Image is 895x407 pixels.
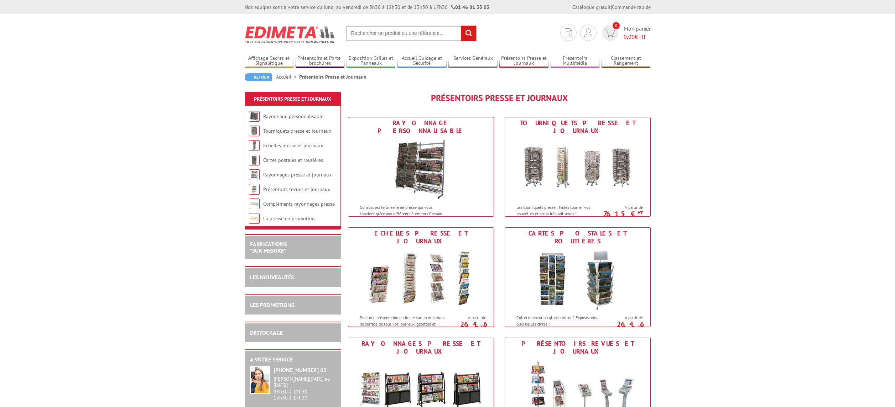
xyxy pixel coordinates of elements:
[572,4,651,11] div: |
[624,33,651,41] span: € HT
[450,315,486,321] span: A partir de
[397,55,447,67] a: Accueil Guidage et Sécurité
[245,73,272,81] a: Retour
[254,96,331,102] a: Présentoirs Presse et Journaux
[249,111,260,122] img: Rayonnage personnalisable
[274,376,335,388] div: [PERSON_NAME][DATE] au [DATE]
[607,315,643,321] span: A partir de
[263,128,331,134] a: Tourniquets presse et journaux
[347,55,396,67] a: Exposition Grilles et Panneaux
[505,227,651,327] a: Cartes postales et routières Cartes postales et routières Collectionneur ou globe-trotter ? Expos...
[602,55,651,67] a: Classement et Rangement
[446,322,486,331] p: 26.46 €
[348,94,651,103] h1: Présentoirs Presse et Journaux
[250,240,287,254] a: FABRICATIONS"Sur Mesure"
[355,247,487,311] img: Echelles presse et journaux
[249,199,260,209] img: Compléments rayonnages presse
[250,301,294,308] a: LES PROMOTIONS
[451,4,489,10] strong: 01 46 81 33 03
[507,229,649,245] div: Cartes postales et routières
[299,73,366,80] li: Présentoirs Presse et Journaux
[250,329,283,336] a: DESTOCKAGE
[516,314,605,327] p: Collectionneur ou globe-trotter ? Exposez vos plus belles cartes !
[565,28,572,37] img: devis rapide
[276,74,299,80] a: Accueil
[263,186,330,192] a: Présentoirs revues et journaux
[603,322,643,331] p: 26.46 €
[624,25,651,41] span: Mon panier
[612,4,651,10] a: Commande rapide
[613,22,620,29] span: 0
[250,274,294,281] a: LES NOUVEAUTÉS
[551,55,600,67] a: Présentoirs Multimédia
[263,113,323,120] a: Rayonnage personnalisable
[584,28,592,37] img: devis rapide
[274,366,327,374] strong: [PHONE_NUMBER] 03
[481,324,486,330] sup: HT
[249,140,260,151] img: Echelles presse et journaux
[638,324,643,330] sup: HT
[274,376,335,401] div: 08h30 à 12h30 13h30 à 17h30
[516,204,605,216] p: Les tourniquets presse : Faites tourner vos nouvelles et actualités saillantes !
[572,4,611,10] a: Catalogue gratuit
[249,126,260,136] img: Tourniquets presse et journaux
[245,21,335,48] img: Edimeta
[250,356,335,363] h2: A votre service
[245,4,489,11] div: Nos équipes sont à votre service du lundi au vendredi de 8h30 à 12h30 et de 13h30 à 17h30
[348,117,494,217] a: Rayonnage personnalisable Rayonnage personnalisable Construisez le linéaire de presse qui vous co...
[360,314,448,333] p: Pour une présentation optimale sur un minimum de surface de tous vos journaux, gazettes et hebdos !
[249,184,260,195] img: Présentoirs revues et journaux
[348,227,494,327] a: Echelles presse et journaux Echelles presse et journaux Pour une présentation optimale sur un min...
[350,119,492,135] div: Rayonnage personnalisable
[250,366,270,394] img: widget-service.jpg
[263,157,323,163] a: Cartes postales et routières
[605,29,615,37] img: devis rapide
[607,205,643,210] span: A partir de
[360,204,448,216] p: Construisez le linéaire de presse qui vous convient grâce aux différents éléments Presam.
[448,55,498,67] a: Services Généraux
[507,119,649,135] div: Tourniquets presse et journaux
[350,340,492,355] div: Rayonnages presse et journaux
[505,117,651,217] a: Tourniquets presse et journaux Tourniquets presse et journaux Les tourniquets presse : Faites tou...
[461,26,476,41] input: rechercher
[600,25,651,41] a: devis rapide 0 Mon panier 0,00€ HT
[624,33,635,40] span: 0,00
[245,55,294,67] a: Affichage Cadres et Signalétique
[249,155,260,165] img: Cartes postales et routières
[263,201,335,207] a: Compléments rayonnages presse
[499,55,548,67] a: Présentoirs Presse et Journaux
[263,215,315,222] a: La presse en promotion
[603,212,643,216] p: 76.15 €
[263,142,323,149] a: Echelles presse et journaux
[263,171,332,178] a: Rayonnages presse et journaux
[512,137,644,201] img: Tourniquets presse et journaux
[350,229,492,245] div: Echelles presse et journaux
[249,169,260,180] img: Rayonnages presse et journaux
[389,137,453,201] img: Rayonnage personnalisable
[507,340,649,355] div: Présentoirs revues et journaux
[249,213,260,224] img: La presse en promotion
[638,210,643,216] sup: HT
[296,55,345,67] a: Présentoirs et Porte-brochures
[512,247,644,311] img: Cartes postales et routières
[346,26,477,41] input: Rechercher un produit ou une référence...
